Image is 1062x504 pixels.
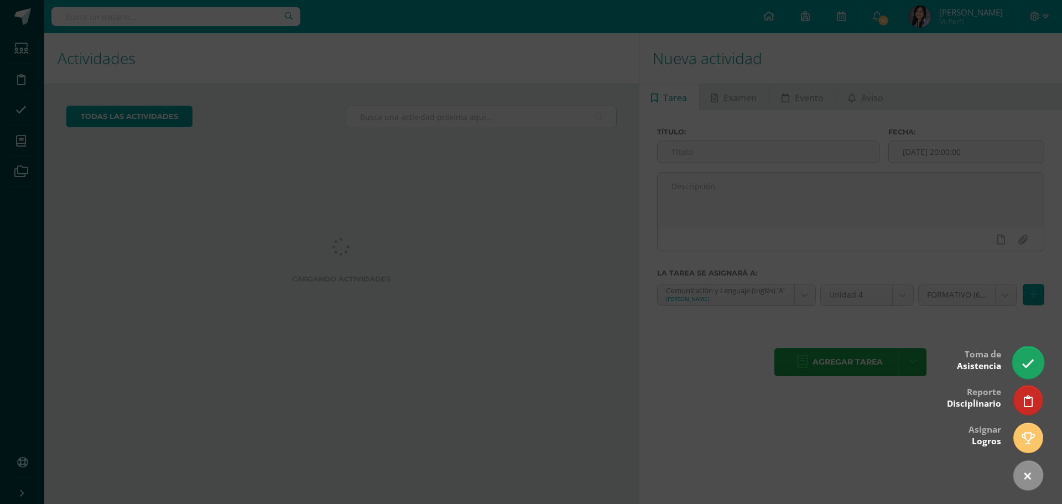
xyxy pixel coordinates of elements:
span: Asistencia [957,360,1001,372]
span: Logros [972,435,1001,447]
span: Disciplinario [947,398,1001,409]
div: Toma de [957,341,1001,377]
div: Reporte [947,379,1001,415]
div: Asignar [969,417,1001,453]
